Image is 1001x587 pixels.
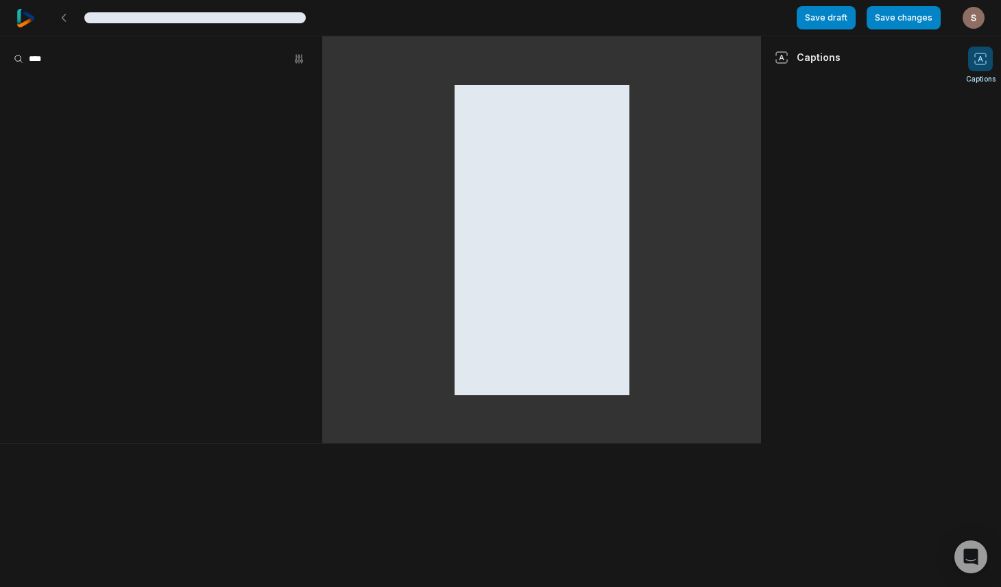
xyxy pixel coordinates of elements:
button: Save changes [867,6,941,29]
div: Open Intercom Messenger [954,540,987,573]
button: Save draft [797,6,856,29]
div: Lorem ipsum dolor sit amet, consectetur adipiscing elit [84,12,306,23]
div: Captions [775,50,841,64]
img: reap [16,9,35,27]
span: Captions [966,74,996,84]
button: Captions [966,47,996,84]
